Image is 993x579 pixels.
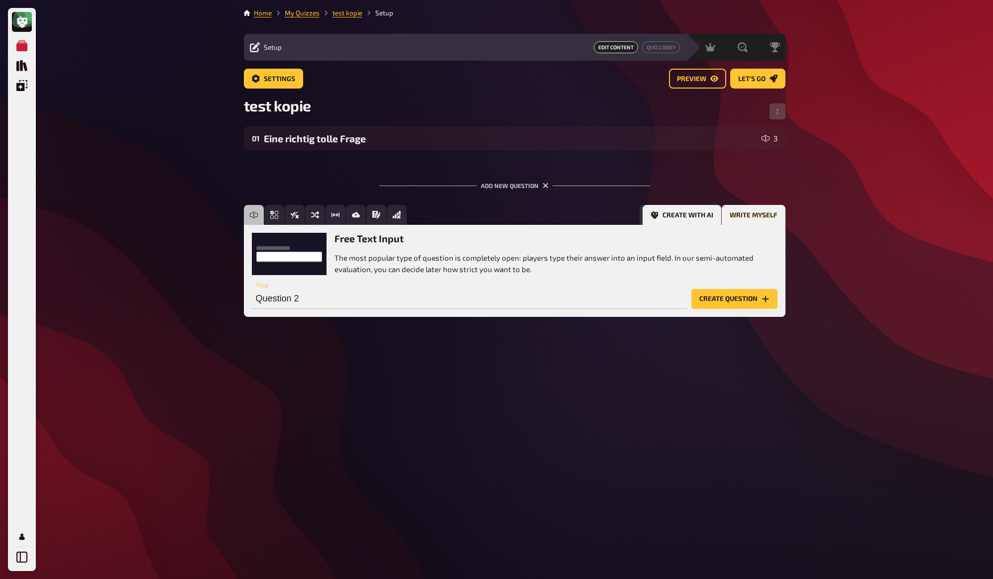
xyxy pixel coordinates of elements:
[252,134,260,143] div: 01
[362,8,393,18] li: Setup
[285,9,320,17] a: My Quizzes
[594,41,638,53] a: Edit Content
[730,69,785,89] button: Let's go
[285,205,305,225] button: True / False
[762,134,777,142] div: 3
[254,9,272,17] a: Home
[677,76,706,83] span: Preview
[366,205,386,225] button: Prose (Long text)
[264,43,282,51] span: Setup
[254,8,272,18] li: Home
[770,103,785,119] button: Change Order
[334,233,777,244] h3: Free Text Input
[332,9,362,17] a: test kopie
[244,205,264,225] button: Free Text Input
[669,69,726,89] button: Preview
[272,8,320,18] li: My Quizzes
[12,36,32,56] a: My Quizzes
[722,205,785,225] button: Write myself
[244,96,312,114] span: test kopie
[244,69,303,89] button: Settings
[346,205,366,225] button: Image Answer
[12,56,32,76] a: Quiz Library
[264,133,758,144] div: Eine richtig tolle Frage
[326,205,345,225] button: Estimation Question
[643,205,721,225] button: Create with AI
[379,166,650,197] div: Add new question
[12,527,32,547] a: Profile
[264,76,295,83] span: Settings
[738,76,766,83] span: Let's go
[334,252,777,275] p: The most popular type of question is completely open: players type their answer into an input fie...
[387,205,407,225] button: Offline Question
[642,41,680,53] button: Quiz Lobby
[305,205,325,225] button: Sorting Question
[691,289,777,309] button: Create question
[252,289,687,309] input: Title
[12,76,32,96] a: Overlays
[264,205,284,225] button: Multiple Choice
[320,8,362,18] li: test kopie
